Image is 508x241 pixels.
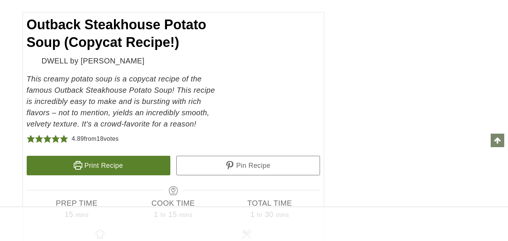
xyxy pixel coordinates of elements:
span: 18 [97,136,104,142]
span: Rate this recipe 2 out of 5 stars [35,133,43,145]
div: from votes [72,133,119,145]
span: 4.89 [72,136,84,142]
span: Cook Time [125,197,221,209]
a: Print Recipe [27,156,170,175]
img: Bowl of homemade outback potato soup, flatlay [226,16,320,110]
em: This creamy potato soup is a copycat recipe of the famous Outback Steakhouse Potato Soup! This re... [27,75,215,128]
span: Rate this recipe 5 out of 5 stars [60,133,68,145]
span: Outback Steakhouse Potato Soup (Copycat Recipe!) [27,17,206,50]
a: Scroll to top [491,134,504,147]
span: Prep Time [29,197,125,209]
a: Pin Recipe [176,156,320,175]
span: DWELL by [PERSON_NAME] [42,55,145,66]
span: Rate this recipe 3 out of 5 stars [43,133,52,145]
span: Rate this recipe 1 out of 5 stars [27,133,35,145]
span: Rate this recipe 4 out of 5 stars [52,133,60,145]
span: Total Time [221,197,318,209]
